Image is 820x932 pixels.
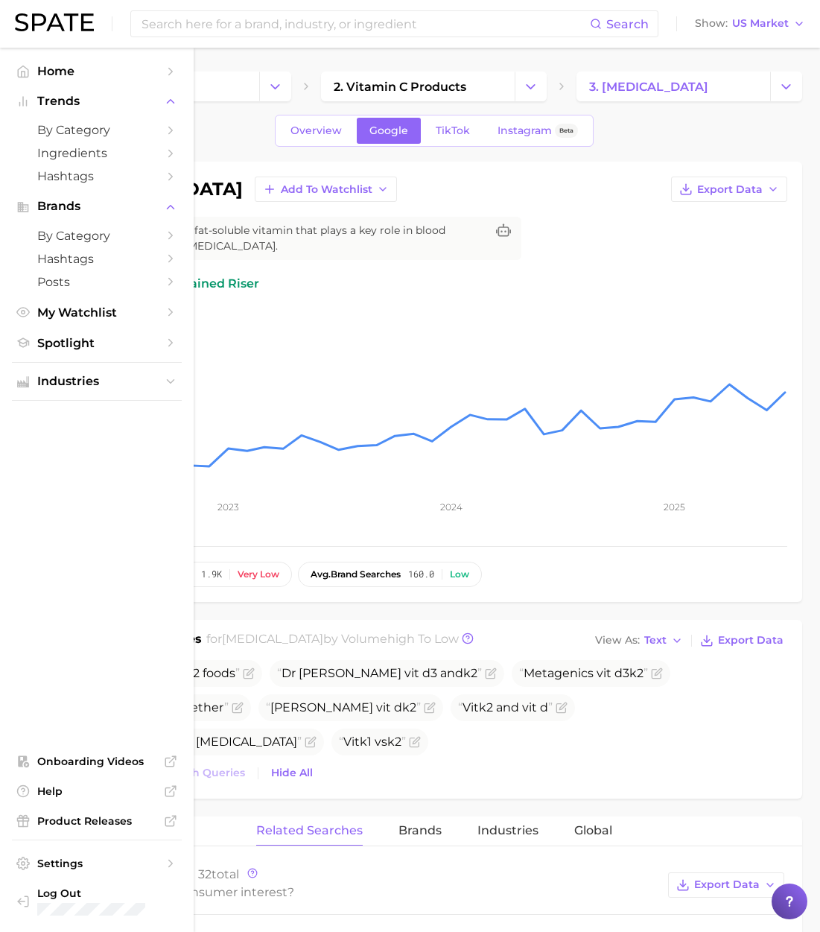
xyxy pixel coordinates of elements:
span: TikTok [436,124,470,137]
span: k [463,666,471,680]
span: k [360,735,367,749]
span: brand searches [311,569,401,580]
span: Vit 2 and vit d [458,700,553,714]
button: Export Data [696,630,787,651]
span: Show [695,19,728,28]
span: 32 [198,867,212,881]
span: k [629,666,637,680]
span: 2. vitamin c products [334,80,466,94]
a: Settings [12,852,182,875]
button: View AsText [591,631,687,650]
button: Flag as miscategorized or irrelevant [485,668,497,679]
span: sustained riser [148,275,259,293]
span: high to low [387,632,459,646]
span: Add to Watchlist [281,183,372,196]
button: Export Data [671,177,787,202]
span: Export Data [718,634,784,647]
span: US Market [732,19,789,28]
span: Global [574,824,612,837]
a: Hashtags [12,247,182,270]
span: Text [644,636,667,644]
button: Flag as miscategorized or irrelevant [305,736,317,748]
span: Trends [37,95,156,108]
button: avg.brand searches160.0Low [298,562,482,587]
span: 3. [MEDICAL_DATA] [589,80,708,94]
a: by Category [12,224,182,247]
span: Home [37,64,156,78]
span: 1.9k [201,569,222,580]
a: Spotlight [12,332,182,355]
a: Overview [278,118,355,144]
span: Instagram [498,124,552,137]
span: Overview [290,124,342,137]
img: SPATE [15,13,94,31]
span: Brands [37,200,156,213]
span: Google [369,124,408,137]
span: by Category [37,229,156,243]
span: Vit 2 foods [165,666,240,680]
a: 3. [MEDICAL_DATA] [576,72,770,101]
span: Export Data [694,878,760,891]
tspan: 2025 [664,501,685,513]
div: Low [450,569,469,580]
span: Search [606,17,649,31]
button: Change Category [515,72,547,101]
button: Flag as miscategorized or irrelevant [651,668,663,679]
a: Product Releases [12,810,182,832]
span: Log Out [37,887,170,900]
span: k [402,700,410,714]
a: Hashtags [12,165,182,188]
tspan: 2023 [217,501,239,513]
span: Product Releases [37,814,156,828]
span: Hashtags [37,169,156,183]
span: Metagenics vit d3 2 [519,666,648,680]
span: k [479,700,486,714]
span: Vit 1 vs 2 [339,735,406,749]
span: Industries [37,375,156,388]
span: Dr [PERSON_NAME] vit d3 and 2 [277,666,482,680]
span: Settings [37,857,156,870]
a: Posts [12,270,182,294]
a: Ingredients [12,142,182,165]
span: by Category [37,123,156,137]
button: Flag as miscategorized or irrelevant [232,702,244,714]
span: Onboarding Videos [37,755,156,768]
a: InstagramBeta [485,118,591,144]
button: Hide All [267,763,317,783]
span: Does vit 2 cause [MEDICAL_DATA] [88,735,302,749]
a: Log out. Currently logged in with e-mail yumi.toki@spate.nyc. [12,882,182,920]
span: Industries [477,824,538,837]
div: Very low [238,569,279,580]
a: Home [12,60,182,83]
button: Industries [12,370,182,393]
button: Change Category [259,72,291,101]
button: Flag as miscategorized or irrelevant [409,736,421,748]
span: Help [37,784,156,798]
a: by Category [12,118,182,142]
abbr: average [311,568,331,580]
button: Add to Watchlist [255,177,397,202]
span: Related Searches [256,824,363,837]
span: [MEDICAL_DATA] [222,632,323,646]
span: 160.0 [408,569,434,580]
span: Hide All [271,767,313,779]
button: Change Category [770,72,802,101]
a: 2. vitamin c products [321,72,515,101]
a: My Watchlist [12,301,182,324]
input: Search here for a brand, industry, or ingredient [140,11,590,37]
button: Export Data [668,872,784,898]
button: ShowUS Market [691,14,809,34]
button: Flag as miscategorized or irrelevant [556,702,568,714]
span: total [198,867,239,881]
tspan: 2024 [440,501,463,513]
button: Flag as miscategorized or irrelevant [243,668,255,679]
span: Spotlight [37,336,156,350]
span: [PERSON_NAME] vit d 2 [266,700,421,714]
span: Hashtags [37,252,156,266]
a: Help [12,780,182,802]
a: Google [357,118,421,144]
span: Posts [37,275,156,289]
span: My Watchlist [37,305,156,320]
button: Brands [12,195,182,218]
div: What is driving consumer interest? [83,882,661,902]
